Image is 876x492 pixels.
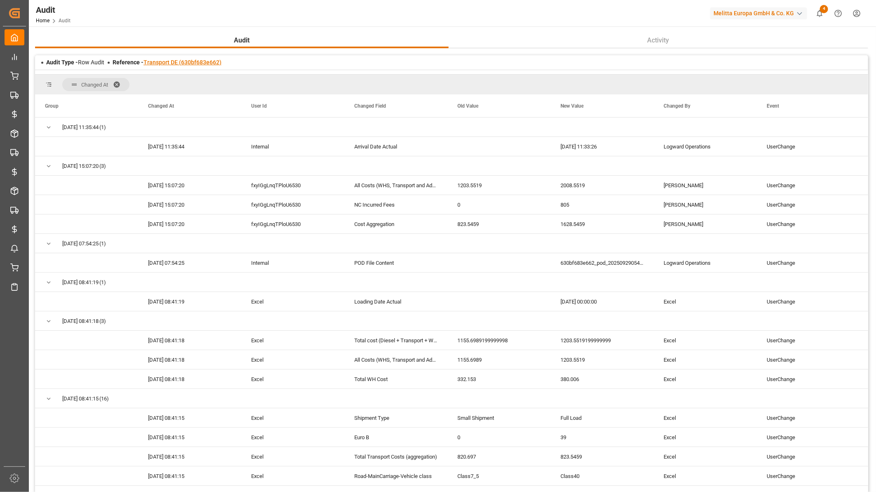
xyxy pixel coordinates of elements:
div: UserChange [757,408,860,427]
div: Arrival Date Actual [344,137,447,156]
div: 823.5459 [551,447,654,466]
div: Logward Operations [654,137,757,156]
div: [DATE] 11:35:44 [138,137,241,156]
div: 332.153 [447,370,551,388]
div: Full Load [551,408,654,427]
div: UserChange [757,214,860,233]
div: Excel [654,447,757,466]
span: User Id [251,103,267,109]
div: Excel [654,408,757,427]
div: [DATE] 07:54:25 [138,253,241,272]
span: (16) [99,389,109,408]
div: Excel [654,370,757,388]
div: [DATE] 08:41:15 [138,428,241,447]
div: UserChange [757,292,860,311]
div: 1155.6989 [447,350,551,369]
div: 39 [551,428,654,447]
span: [DATE] 11:35:44 [62,118,99,137]
div: UserChange [757,253,860,272]
div: fxyIGgLnqTPloU6530 [241,214,344,233]
span: Audit [231,35,253,45]
div: Class7_5 [447,466,551,485]
div: Euro B [344,428,447,447]
span: Event [767,103,779,109]
div: All Costs (WHS, Transport and Additional Costs) [344,350,447,369]
span: [DATE] 08:41:18 [62,312,99,331]
div: 820.697 [447,447,551,466]
div: Excel [241,428,344,447]
div: [DATE] 08:41:15 [138,466,241,485]
div: Excel [654,428,757,447]
button: Melitta Europa GmbH & Co. KG [710,5,810,21]
div: UserChange [757,176,860,195]
span: Reference - [113,59,221,66]
div: [PERSON_NAME] [654,176,757,195]
a: Transport DE (630bf683e662) [144,59,221,66]
div: UserChange [757,466,860,485]
div: Cost Aggregation [344,214,447,233]
div: Excel [241,370,344,388]
div: 1203.5519 [447,176,551,195]
span: (3) [99,312,106,331]
div: 0 [447,428,551,447]
span: [DATE] 08:41:15 [62,389,99,408]
span: (1) [99,234,106,253]
div: [DATE] 08:41:15 [138,408,241,427]
button: Help Center [829,4,848,23]
span: Changed By [664,103,690,109]
div: [PERSON_NAME] [654,195,757,214]
div: Row Audit [46,58,104,67]
div: 1203.5519199999999 [551,331,654,350]
span: Changed At [148,103,174,109]
div: [DATE] 15:07:20 [138,214,241,233]
div: UserChange [757,195,860,214]
span: 4 [820,5,828,13]
div: fxyIGgLnqTPloU6530 [241,195,344,214]
div: 630bf683e662_pod_20250929054800.pdf [551,253,654,272]
div: [DATE] 08:41:15 [138,447,241,466]
div: UserChange [757,350,860,369]
div: [DATE] 08:41:18 [138,331,241,350]
div: [DATE] 11:33:26 [551,137,654,156]
div: POD File Content [344,253,447,272]
div: Total WH Cost [344,370,447,388]
div: Melitta Europa GmbH & Co. KG [710,7,807,19]
span: [DATE] 07:54:25 [62,234,99,253]
div: [DATE] 00:00:00 [551,292,654,311]
div: Excel [241,447,344,466]
div: Excel [241,292,344,311]
div: 2008.5519 [551,176,654,195]
span: [DATE] 08:41:19 [62,273,99,292]
div: All Costs (WHS, Transport and Additional Costs) [344,176,447,195]
div: Excel [654,350,757,369]
span: New Value [560,103,584,109]
div: Excel [241,466,344,485]
div: Small Shipment [447,408,551,427]
div: UserChange [757,137,860,156]
div: 1628.5459 [551,214,654,233]
div: 380.006 [551,370,654,388]
button: Activity [449,33,869,48]
span: (1) [99,273,106,292]
span: (3) [99,157,106,176]
div: Excel [241,350,344,369]
div: Loading Date Actual [344,292,447,311]
div: Excel [654,466,757,485]
span: [DATE] 15:07:20 [62,157,99,176]
div: [DATE] 15:07:20 [138,195,241,214]
div: [DATE] 08:41:19 [138,292,241,311]
div: Excel [241,331,344,350]
div: Total cost (Diesel + Transport + WH) [344,331,447,350]
div: UserChange [757,428,860,447]
div: NC Incurred Fees [344,195,447,214]
div: 0 [447,195,551,214]
div: Class40 [551,466,654,485]
span: Group [45,103,59,109]
button: show 4 new notifications [810,4,829,23]
div: fxyIGgLnqTPloU6530 [241,176,344,195]
span: (1) [99,118,106,137]
div: Total Transport Costs (aggregation) [344,447,447,466]
span: Changed Field [354,103,386,109]
div: Internal [241,137,344,156]
div: [DATE] 08:41:18 [138,370,241,388]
